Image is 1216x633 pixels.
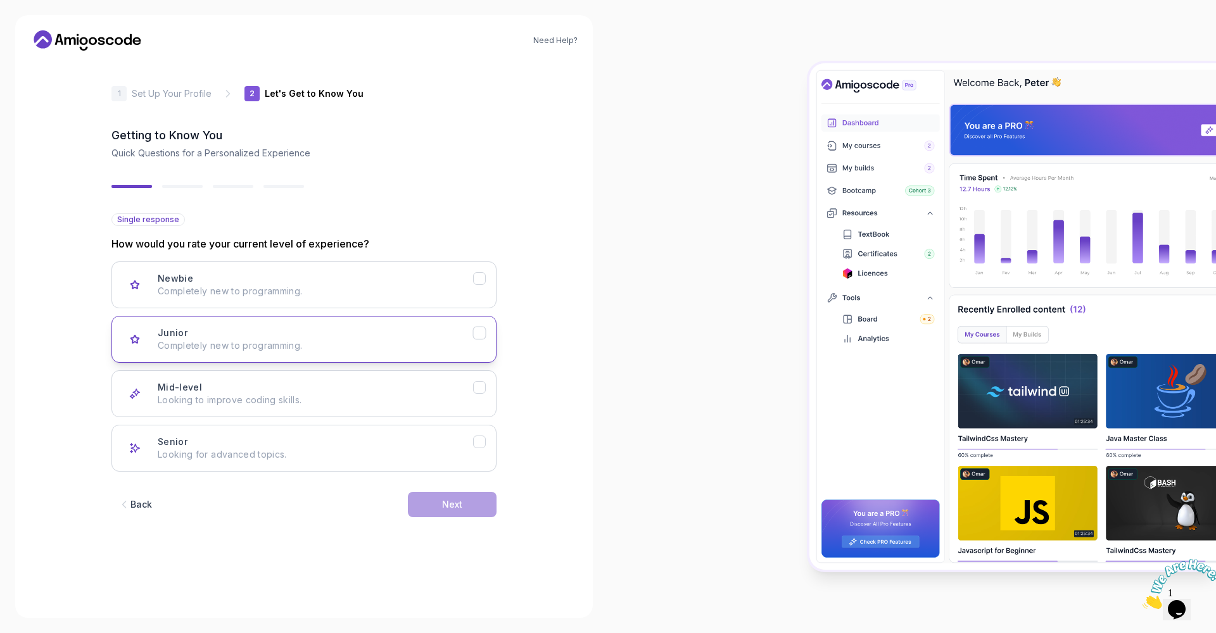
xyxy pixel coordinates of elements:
[111,316,497,363] button: Junior
[111,127,497,144] h2: Getting to Know You
[111,147,497,160] p: Quick Questions for a Personalized Experience
[265,87,364,100] p: Let's Get to Know You
[158,381,202,394] h3: Mid-level
[533,35,578,46] a: Need Help?
[158,448,473,461] p: Looking for advanced topics.
[132,87,212,100] p: Set Up Your Profile
[111,236,497,251] p: How would you rate your current level of experience?
[5,5,10,16] span: 1
[250,90,255,97] p: 2
[111,425,497,472] button: Senior
[158,327,187,339] h3: Junior
[130,498,152,511] div: Back
[442,498,462,511] div: Next
[809,63,1216,570] img: Amigoscode Dashboard
[158,339,473,352] p: Completely new to programming.
[111,370,497,417] button: Mid-level
[158,394,473,406] p: Looking to improve coding skills.
[111,261,497,308] button: Newbie
[118,90,121,97] p: 1
[158,272,193,285] h3: Newbie
[158,285,473,298] p: Completely new to programming.
[1137,554,1216,614] iframe: chat widget
[111,492,158,517] button: Back
[30,30,144,51] a: Home link
[408,492,497,517] button: Next
[5,5,84,55] img: Chat attention grabber
[117,215,179,225] span: Single response
[158,436,187,448] h3: Senior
